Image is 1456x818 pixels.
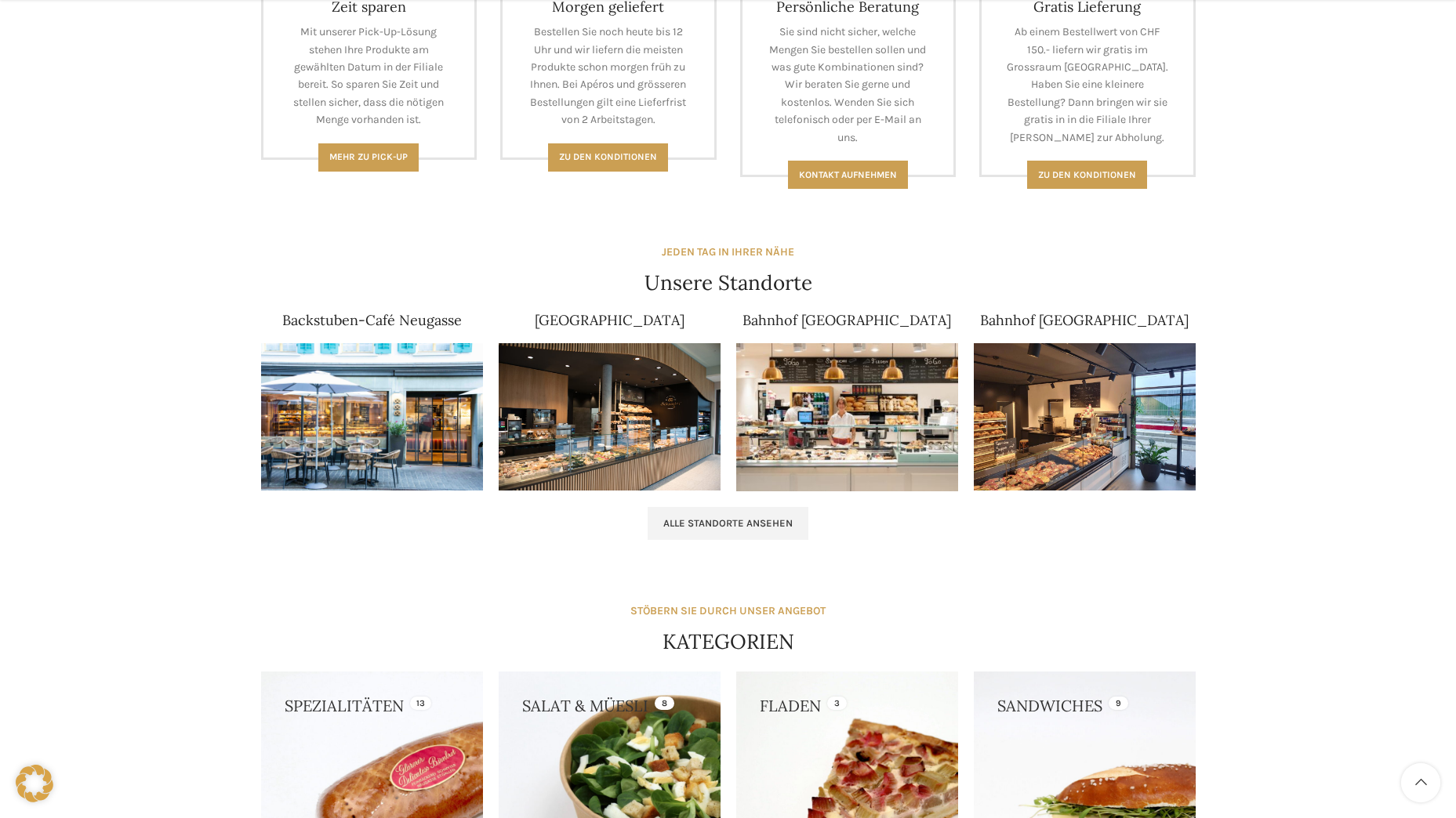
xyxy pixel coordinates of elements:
h4: Unsere Standorte [644,269,812,297]
a: Bahnhof [GEOGRAPHIC_DATA] [980,311,1189,329]
a: Scroll to top button [1401,763,1440,802]
a: Zu den Konditionen [548,143,668,172]
a: Kontakt aufnehmen [788,161,908,189]
p: Bestellen Sie noch heute bis 12 Uhr und wir liefern die meisten Produkte schon morgen früh zu Ihn... [526,24,691,128]
a: [GEOGRAPHIC_DATA] [535,311,684,329]
span: Kontakt aufnehmen [799,169,897,180]
a: Backstuben-Café Neugasse [282,311,462,329]
h4: KATEGORIEN [663,628,794,656]
a: Bahnhof [GEOGRAPHIC_DATA] [743,311,951,329]
span: Zu den konditionen [1038,169,1136,180]
a: Alle Standorte ansehen [648,507,808,540]
div: JEDEN TAG IN IHRER NÄHE [662,244,794,261]
p: Sie sind nicht sicher, welche Mengen Sie bestellen sollen und was gute Kombinationen sind? Wir be... [766,24,931,147]
a: Mehr zu Pick-Up [318,143,419,172]
span: Mehr zu Pick-Up [329,151,408,162]
div: STÖBERN SIE DURCH UNSER ANGEBOT [630,603,826,620]
p: Mit unserer Pick-Up-Lösung stehen Ihre Produkte am gewählten Datum in der Filiale bereit. So spar... [287,24,452,128]
span: Alle Standorte ansehen [663,517,793,530]
p: Ab einem Bestellwert von CHF 150.- liefern wir gratis im Grossraum [GEOGRAPHIC_DATA]. Haben Sie e... [1005,24,1170,147]
a: Zu den konditionen [1027,161,1147,189]
span: Zu den Konditionen [559,151,657,162]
